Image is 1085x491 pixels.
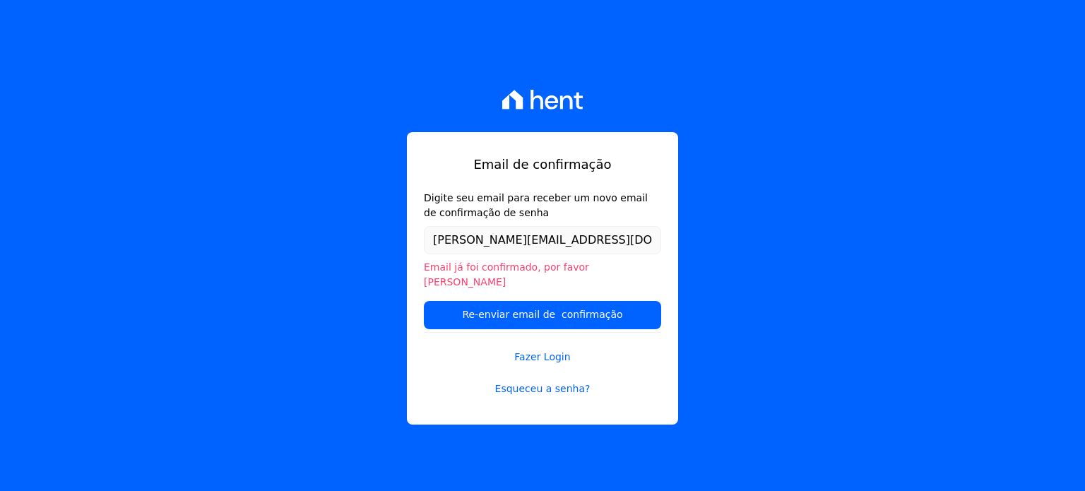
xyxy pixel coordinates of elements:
[424,381,661,396] a: Esqueceu a senha?
[424,332,661,365] a: Fazer Login
[424,155,661,174] h1: Email de confirmação
[424,260,661,290] li: Email já foi confirmado, por favor [PERSON_NAME]
[424,226,661,254] input: Email
[424,191,661,220] label: Digite seu email para receber um novo email de confirmação de senha
[424,301,661,329] input: Re-enviar email de confirmação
